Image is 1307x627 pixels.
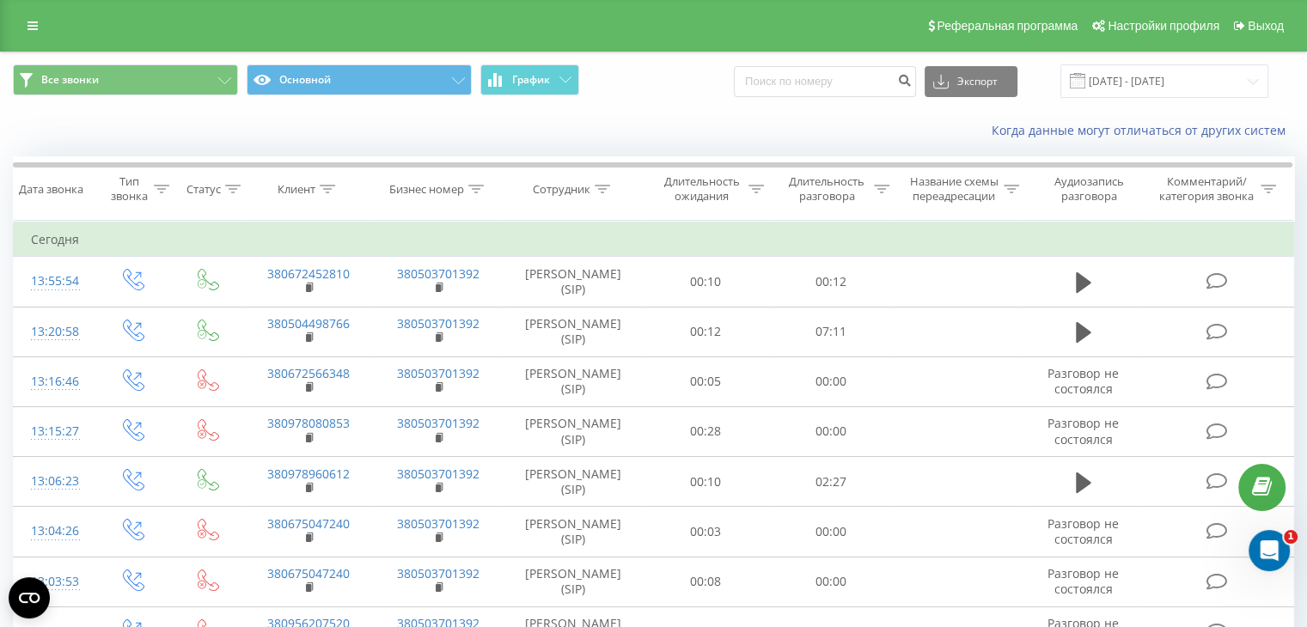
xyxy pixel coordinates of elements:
[768,307,893,356] td: 07:11
[41,73,99,87] span: Все звонки
[1284,530,1298,544] span: 1
[768,507,893,557] td: 00:00
[992,122,1294,138] a: Когда данные могут отличаться от других систем
[768,406,893,456] td: 00:00
[247,64,472,95] button: Основной
[644,507,768,557] td: 00:03
[267,515,350,532] a: 380675047240
[909,174,999,204] div: Название схемы переадресации
[504,307,644,356] td: [PERSON_NAME] (SIP)
[267,466,350,482] a: 380978960612
[397,515,479,532] a: 380503701392
[108,174,149,204] div: Тип звонка
[31,514,76,548] div: 13:04:26
[31,265,76,298] div: 13:55:54
[397,265,479,282] a: 380503701392
[768,356,893,406] td: 00:00
[768,257,893,307] td: 00:12
[659,174,745,204] div: Длительность ожидания
[504,356,644,406] td: [PERSON_NAME] (SIP)
[504,557,644,606] td: [PERSON_NAME] (SIP)
[267,315,350,332] a: 380504498766
[1047,515,1119,547] span: Разговор не состоялся
[1108,19,1219,33] span: Настройки профиля
[644,457,768,507] td: 00:10
[267,565,350,581] a: 380675047240
[644,557,768,606] td: 00:08
[1156,174,1256,204] div: Комментарий/категория звонка
[504,406,644,456] td: [PERSON_NAME] (SIP)
[1249,530,1290,571] iframe: Intercom live chat
[267,265,350,282] a: 380672452810
[31,365,76,399] div: 13:16:46
[397,315,479,332] a: 380503701392
[644,406,768,456] td: 00:28
[1039,174,1139,204] div: Аудиозапись разговора
[389,182,464,197] div: Бизнес номер
[31,315,76,349] div: 13:20:58
[480,64,579,95] button: График
[1248,19,1284,33] span: Выход
[19,182,83,197] div: Дата звонка
[31,565,76,599] div: 13:03:53
[533,182,590,197] div: Сотрудник
[397,365,479,381] a: 380503701392
[734,66,916,97] input: Поиск по номеру
[504,257,644,307] td: [PERSON_NAME] (SIP)
[31,465,76,498] div: 13:06:23
[397,466,479,482] a: 380503701392
[512,74,550,86] span: График
[186,182,221,197] div: Статус
[925,66,1017,97] button: Экспорт
[937,19,1078,33] span: Реферальная программа
[31,415,76,448] div: 13:15:27
[644,356,768,406] td: 00:05
[1047,565,1119,597] span: Разговор не состоялся
[13,64,238,95] button: Все звонки
[784,174,870,204] div: Длительность разговора
[644,257,768,307] td: 00:10
[504,507,644,557] td: [PERSON_NAME] (SIP)
[14,222,1294,257] td: Сегодня
[1047,365,1119,397] span: Разговор не состоялся
[278,182,315,197] div: Клиент
[267,365,350,381] a: 380672566348
[397,565,479,581] a: 380503701392
[9,577,50,618] button: Open CMP widget
[768,557,893,606] td: 00:00
[504,457,644,507] td: [PERSON_NAME] (SIP)
[1047,415,1119,447] span: Разговор не состоялся
[397,415,479,431] a: 380503701392
[644,307,768,356] td: 00:12
[768,457,893,507] td: 02:27
[267,415,350,431] a: 380978080853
